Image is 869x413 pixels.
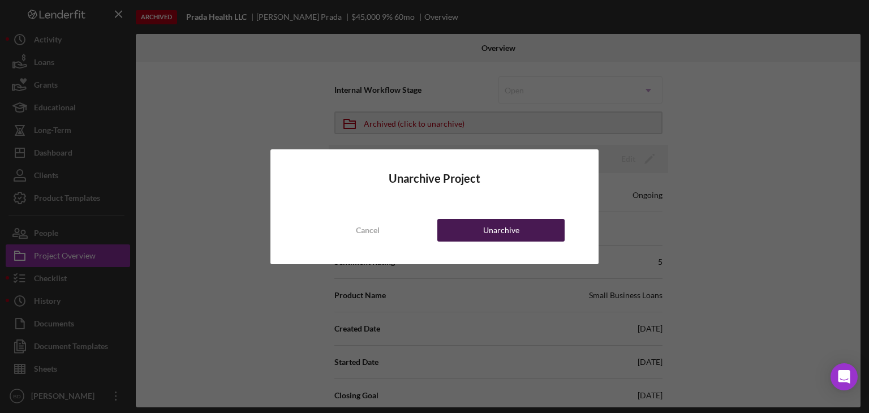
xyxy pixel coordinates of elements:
div: Open Intercom Messenger [831,363,858,390]
h4: Unarchive Project [304,172,565,185]
button: Unarchive [437,219,565,242]
button: Cancel [304,219,432,242]
div: Cancel [356,219,380,242]
div: Unarchive [483,219,519,242]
